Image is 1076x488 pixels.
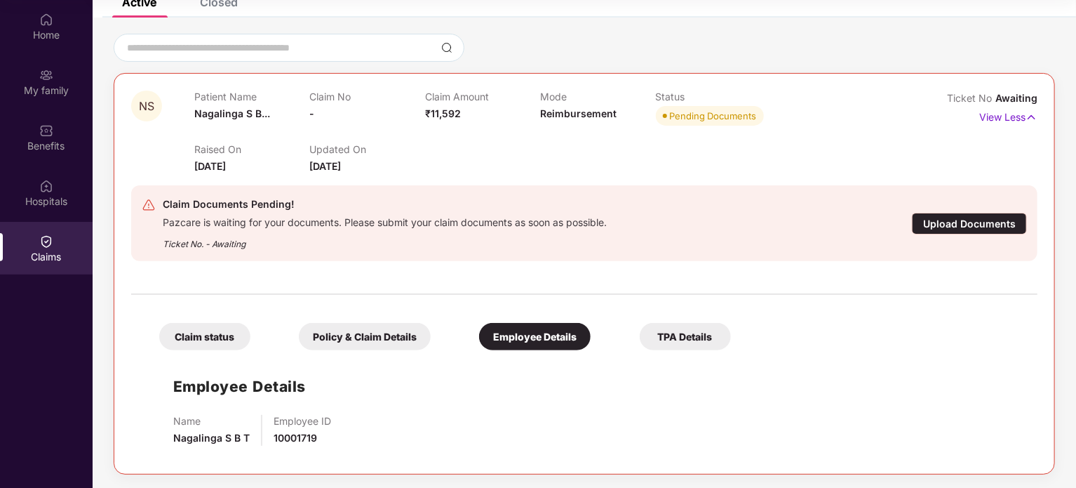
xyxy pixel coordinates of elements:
[912,213,1027,235] div: Upload Documents
[441,42,452,53] img: svg+xml;base64,PHN2ZyBpZD0iU2VhcmNoLTMyeDMyIiB4bWxucz0iaHR0cDovL3d3dy53My5vcmcvMjAwMC9zdmciIHdpZH...
[425,91,540,103] p: Claim Amount
[979,106,1037,125] p: View Less
[39,13,53,27] img: svg+xml;base64,PHN2ZyBpZD0iSG9tZSIgeG1sbnM9Imh0dHA6Ly93d3cudzMub3JnLzIwMDAvc3ZnIiB3aWR0aD0iMjAiIG...
[274,432,317,444] span: 10001719
[540,91,655,103] p: Mode
[163,196,607,213] div: Claim Documents Pending!
[274,415,331,427] p: Employee ID
[39,179,53,193] img: svg+xml;base64,PHN2ZyBpZD0iSG9zcGl0YWxzIiB4bWxucz0iaHR0cDovL3d3dy53My5vcmcvMjAwMC9zdmciIHdpZHRoPS...
[309,143,424,155] p: Updated On
[139,100,154,112] span: NS
[640,323,731,350] div: TPA Details
[479,323,591,350] div: Employee Details
[194,91,309,103] p: Patient Name
[173,375,306,398] h1: Employee Details
[39,68,53,82] img: svg+xml;base64,PHN2ZyB3aWR0aD0iMjAiIGhlaWdodD0iMjAiIHZpZXdCb3g9IjAgMCAyMCAyMCIgZmlsbD0ibm9uZSIgeG...
[142,198,156,212] img: svg+xml;base64,PHN2ZyB4bWxucz0iaHR0cDovL3d3dy53My5vcmcvMjAwMC9zdmciIHdpZHRoPSIyNCIgaGVpZ2h0PSIyNC...
[39,124,53,138] img: svg+xml;base64,PHN2ZyBpZD0iQmVuZWZpdHMiIHhtbG5zPSJodHRwOi8vd3d3LnczLm9yZy8yMDAwL3N2ZyIgd2lkdGg9Ij...
[163,229,607,251] div: Ticket No. - Awaiting
[309,91,424,103] p: Claim No
[309,160,341,172] span: [DATE]
[670,109,757,123] div: Pending Documents
[173,415,250,427] p: Name
[299,323,431,350] div: Policy & Claim Details
[425,107,461,119] span: ₹11,592
[159,323,250,350] div: Claim status
[540,107,617,119] span: Reimbursement
[656,91,771,103] p: Status
[947,92,995,104] span: Ticket No
[194,160,226,172] span: [DATE]
[194,143,309,155] p: Raised On
[173,432,250,444] span: Nagalinga S B T
[995,92,1037,104] span: Awaiting
[163,213,607,229] div: Pazcare is waiting for your documents. Please submit your claim documents as soon as possible.
[1025,110,1037,125] img: svg+xml;base64,PHN2ZyB4bWxucz0iaHR0cDovL3d3dy53My5vcmcvMjAwMC9zdmciIHdpZHRoPSIxNyIgaGVpZ2h0PSIxNy...
[39,235,53,249] img: svg+xml;base64,PHN2ZyBpZD0iQ2xhaW0iIHhtbG5zPSJodHRwOi8vd3d3LnczLm9yZy8yMDAwL3N2ZyIgd2lkdGg9IjIwIi...
[309,107,314,119] span: -
[194,107,270,119] span: Nagalinga S B...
